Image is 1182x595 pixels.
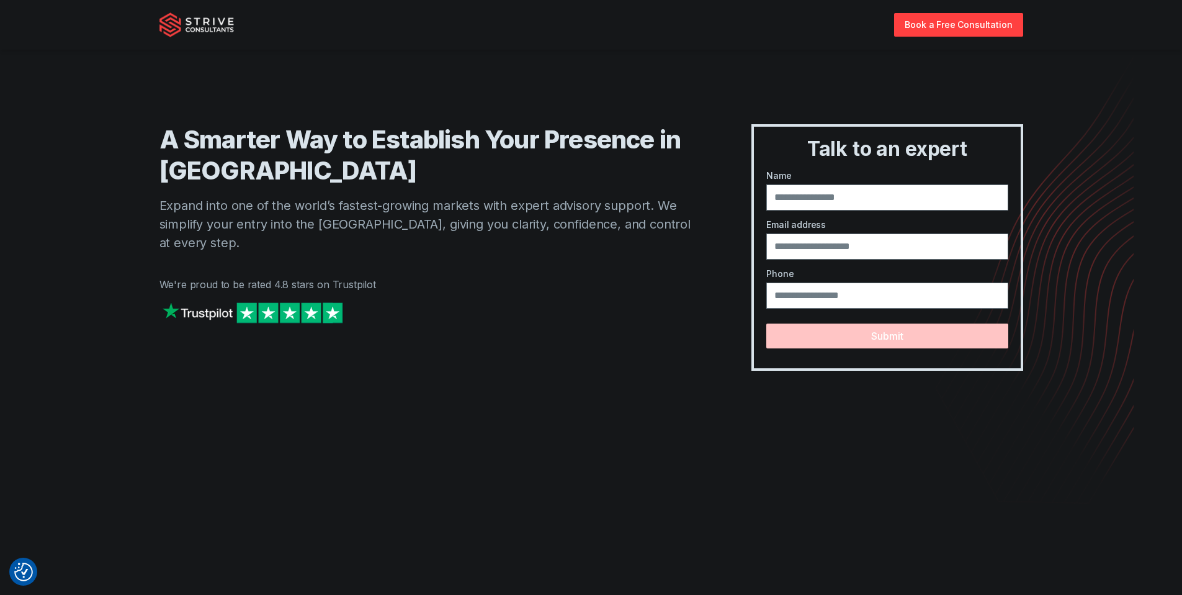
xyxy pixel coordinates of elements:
h3: Talk to an expert [759,137,1015,161]
button: Consent Preferences [14,563,33,581]
label: Phone [766,267,1008,280]
p: Expand into one of the world’s fastest-growing markets with expert advisory support. We simplify ... [159,196,702,252]
h1: A Smarter Way to Establish Your Presence in [GEOGRAPHIC_DATA] [159,124,702,186]
label: Name [766,169,1008,182]
img: Revisit consent button [14,563,33,581]
img: Strive on Trustpilot [159,299,346,326]
p: We're proud to be rated 4.8 stars on Trustpilot [159,277,702,292]
a: Book a Free Consultation [894,13,1023,36]
button: Submit [766,324,1008,348]
img: Strive Consultants [159,12,234,37]
label: Email address [766,218,1008,231]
